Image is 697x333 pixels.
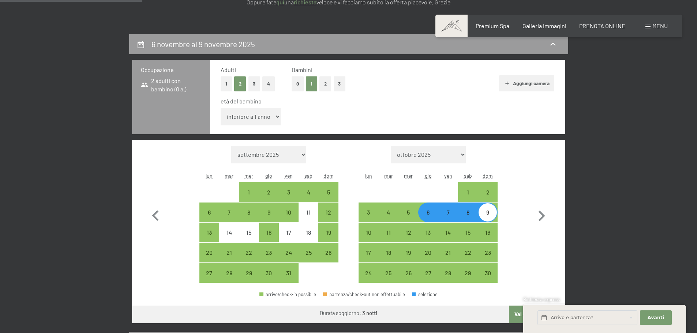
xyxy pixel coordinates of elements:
button: 0 [292,76,304,91]
div: Fri Oct 24 2025 [279,243,299,262]
div: 16 [260,230,278,248]
div: arrivo/check-in possibile [318,203,338,222]
button: 3 [248,76,261,91]
abbr: lunedì [206,173,213,179]
div: arrivo/check-in possibile [478,243,498,262]
div: 6 [200,209,218,228]
div: arrivo/check-in possibile [418,203,438,222]
a: Galleria immagini [522,22,566,29]
div: arrivo/check-in possibile [279,243,299,262]
div: Mon Oct 06 2025 [199,203,219,222]
div: Mon Nov 10 2025 [359,223,378,242]
div: arrivo/check-in possibile [478,182,498,202]
div: Tue Nov 18 2025 [379,243,398,262]
div: 24 [359,270,378,288]
div: 19 [319,230,337,248]
div: Tue Nov 25 2025 [379,263,398,283]
span: 2 adulti con bambino (0 a.) [141,77,201,93]
span: Avanti [648,314,664,321]
span: Richiesta express [523,296,560,302]
div: arrivo/check-in possibile [199,203,219,222]
div: arrivo/check-in possibile [239,182,259,202]
h2: 6 novembre al 9 novembre 2025 [151,39,255,49]
a: Premium Spa [476,22,509,29]
div: arrivo/check-in possibile [478,203,498,222]
div: Thu Oct 09 2025 [259,203,279,222]
div: arrivo/check-in possibile [379,223,398,242]
div: Fri Oct 17 2025 [279,223,299,242]
div: 10 [280,209,298,228]
div: 5 [319,189,337,208]
abbr: venerdì [444,173,452,179]
div: 30 [479,270,497,288]
div: 31 [280,270,298,288]
div: Tue Nov 11 2025 [379,223,398,242]
abbr: mercoledì [404,173,413,179]
div: Tue Oct 14 2025 [219,223,239,242]
div: arrivo/check-in possibile [299,182,318,202]
div: arrivo/check-in possibile [398,223,418,242]
div: arrivo/check-in possibile [279,182,299,202]
div: 23 [479,250,497,268]
div: arrivo/check-in possibile [318,243,338,262]
div: Wed Nov 26 2025 [398,263,418,283]
div: Wed Nov 05 2025 [398,203,418,222]
div: 27 [200,270,218,288]
div: Sat Nov 08 2025 [458,203,478,222]
div: Sat Oct 25 2025 [299,243,318,262]
div: arrivo/check-in non effettuabile [299,203,318,222]
div: arrivo/check-in possibile [259,223,279,242]
div: arrivo/check-in possibile [239,203,259,222]
div: Sat Nov 22 2025 [458,243,478,262]
div: 20 [419,250,437,268]
div: arrivo/check-in possibile [318,182,338,202]
div: partenza/check-out non effettuabile [323,292,405,297]
abbr: giovedì [425,173,432,179]
div: Durata soggiorno: [320,310,377,317]
div: 2 [260,189,278,208]
div: arrivo/check-in possibile [438,203,458,222]
div: arrivo/check-in possibile [259,243,279,262]
div: arrivo/check-in possibile [398,263,418,283]
button: Mese successivo [531,146,552,283]
div: Thu Nov 06 2025 [418,203,438,222]
div: arrivo/check-in possibile [458,223,478,242]
div: Wed Oct 15 2025 [239,223,259,242]
div: 1 [240,189,258,208]
div: 11 [379,230,398,248]
div: 4 [379,209,398,228]
div: 22 [240,250,258,268]
div: arrivo/check-in possibile [239,243,259,262]
div: 11 [299,209,318,228]
div: 8 [240,209,258,228]
div: Fri Oct 03 2025 [279,182,299,202]
div: arrivo/check-in possibile [438,243,458,262]
div: arrivo/check-in possibile [359,243,378,262]
h3: Occupazione [141,66,201,74]
div: 29 [240,270,258,288]
div: Tue Nov 04 2025 [379,203,398,222]
div: Tue Oct 21 2025 [219,243,239,262]
div: 29 [459,270,477,288]
div: Mon Oct 13 2025 [199,223,219,242]
button: 2 [319,76,331,91]
div: 6 [419,209,437,228]
div: arrivo/check-in possibile [259,263,279,283]
button: Aggiungi camera [499,75,554,91]
div: 17 [359,250,378,268]
div: arrivo/check-in possibile [478,263,498,283]
div: Sun Nov 02 2025 [478,182,498,202]
div: arrivo/check-in possibile [398,243,418,262]
button: 1 [306,76,317,91]
div: Mon Oct 20 2025 [199,243,219,262]
div: Wed Oct 01 2025 [239,182,259,202]
div: 15 [240,230,258,248]
div: arrivo/check-in non effettuabile [219,223,239,242]
div: arrivo/check-in non effettuabile [279,223,299,242]
div: Fri Oct 10 2025 [279,203,299,222]
div: arrivo/check-in possibile [379,263,398,283]
div: 23 [260,250,278,268]
div: 7 [439,209,457,228]
div: 3 [359,209,378,228]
